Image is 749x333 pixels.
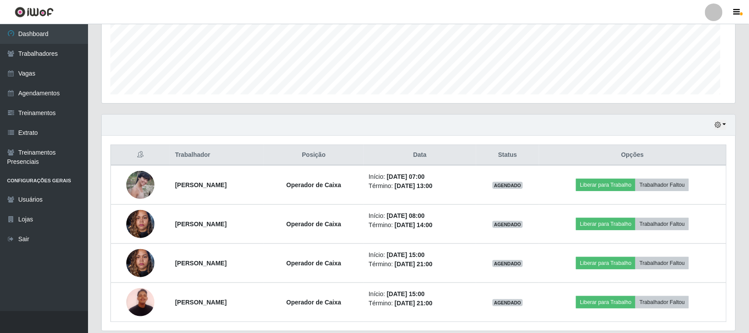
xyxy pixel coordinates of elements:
li: Término: [369,299,471,308]
strong: Operador de Caixa [286,181,341,188]
img: 1617198337870.jpeg [126,171,154,199]
time: [DATE] 15:00 [387,251,425,258]
time: [DATE] 21:00 [395,261,433,268]
img: 1734465947432.jpeg [126,244,154,282]
span: AGENDADO [492,221,523,228]
strong: Operador de Caixa [286,299,341,306]
strong: [PERSON_NAME] [175,299,227,306]
span: AGENDADO [492,299,523,306]
strong: Operador de Caixa [286,260,341,267]
th: Opções [539,145,727,166]
strong: [PERSON_NAME] [175,181,227,188]
time: [DATE] 13:00 [395,182,433,189]
th: Posição [264,145,363,166]
time: [DATE] 14:00 [395,221,433,228]
time: [DATE] 21:00 [395,300,433,307]
button: Trabalhador Faltou [635,296,689,308]
button: Liberar para Trabalho [576,218,635,230]
li: Término: [369,260,471,269]
button: Liberar para Trabalho [576,296,635,308]
strong: [PERSON_NAME] [175,221,227,228]
li: Término: [369,221,471,230]
li: Início: [369,172,471,181]
img: 1739110022249.jpeg [126,283,154,321]
li: Início: [369,211,471,221]
span: AGENDADO [492,260,523,267]
li: Início: [369,250,471,260]
li: Início: [369,290,471,299]
button: Trabalhador Faltou [635,179,689,191]
button: Liberar para Trabalho [576,257,635,269]
li: Término: [369,181,471,191]
span: AGENDADO [492,182,523,189]
strong: [PERSON_NAME] [175,260,227,267]
strong: Operador de Caixa [286,221,341,228]
time: [DATE] 07:00 [387,173,425,180]
img: CoreUI Logo [15,7,54,18]
th: Data [363,145,477,166]
button: Trabalhador Faltou [635,257,689,269]
th: Status [476,145,539,166]
time: [DATE] 15:00 [387,290,425,297]
th: Trabalhador [170,145,264,166]
time: [DATE] 08:00 [387,212,425,219]
img: 1734465947432.jpeg [126,205,154,243]
button: Liberar para Trabalho [576,179,635,191]
button: Trabalhador Faltou [635,218,689,230]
